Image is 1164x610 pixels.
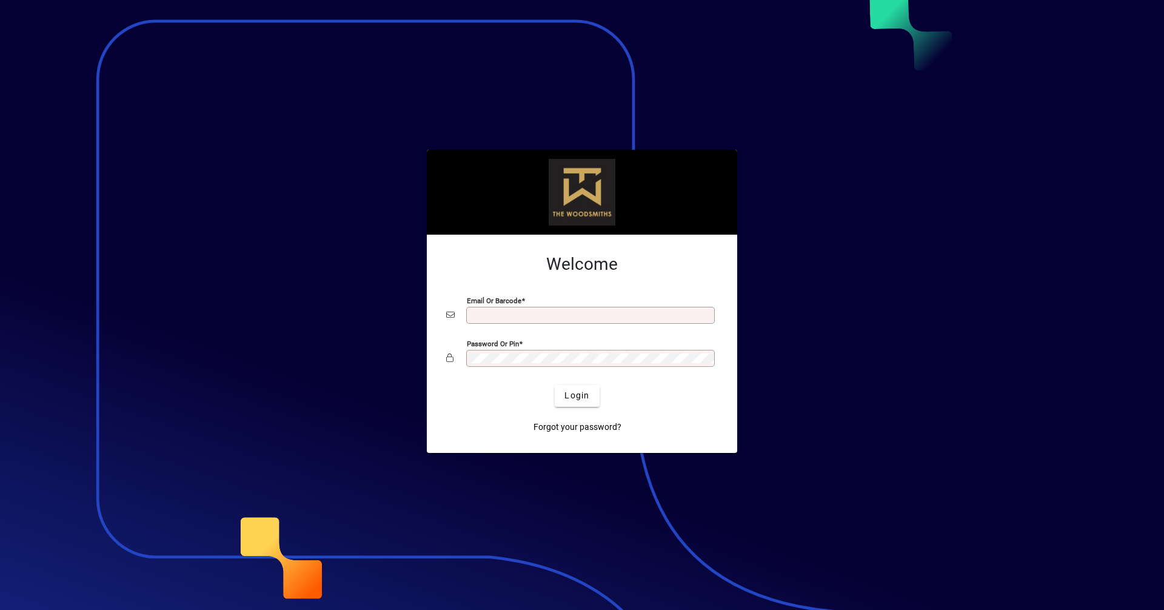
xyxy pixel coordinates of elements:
[446,254,718,275] h2: Welcome
[564,389,589,402] span: Login
[467,296,521,304] mat-label: Email or Barcode
[533,421,621,434] span: Forgot your password?
[467,339,519,347] mat-label: Password or Pin
[529,417,626,438] a: Forgot your password?
[555,385,599,407] button: Login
